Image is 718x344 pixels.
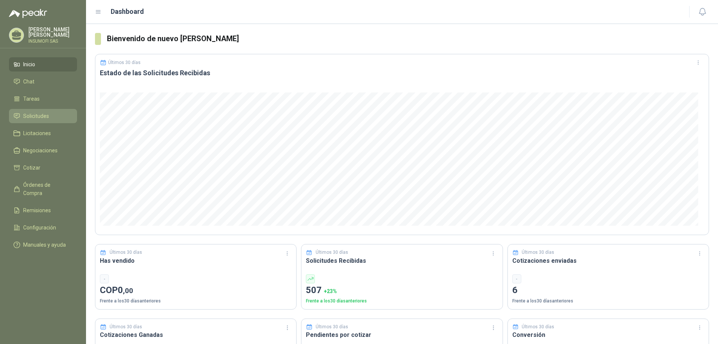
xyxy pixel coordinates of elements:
[123,286,133,295] span: ,00
[118,285,133,295] span: 0
[100,298,292,305] p: Frente a los 30 días anteriores
[23,181,70,197] span: Órdenes de Compra
[100,330,292,340] h3: Cotizaciones Ganadas
[23,60,35,69] span: Inicio
[100,283,292,298] p: COP
[9,238,77,252] a: Manuales y ayuda
[23,112,49,120] span: Solicitudes
[9,220,77,235] a: Configuración
[9,143,77,158] a: Negociaciones
[107,33,709,45] h3: Bienvenido de nuevo [PERSON_NAME]
[28,39,77,43] p: INSUMOFI SAS
[9,161,77,175] a: Cotizar
[23,206,51,214] span: Remisiones
[23,241,66,249] span: Manuales y ayuda
[100,69,704,77] h3: Estado de las Solicitudes Recibidas
[512,283,704,298] p: 6
[108,60,141,65] p: Últimos 30 días
[9,126,77,140] a: Licitaciones
[306,330,498,340] h3: Pendientes por cotizar
[316,323,348,331] p: Últimos 30 días
[23,95,40,103] span: Tareas
[306,283,498,298] p: 507
[9,109,77,123] a: Solicitudes
[512,274,521,283] div: -
[9,92,77,106] a: Tareas
[23,129,51,137] span: Licitaciones
[522,323,554,331] p: Últimos 30 días
[9,9,47,18] img: Logo peakr
[9,74,77,89] a: Chat
[23,164,40,172] span: Cotizar
[100,274,109,283] div: -
[9,203,77,217] a: Remisiones
[23,146,58,155] span: Negociaciones
[9,178,77,200] a: Órdenes de Compra
[23,223,56,232] span: Configuración
[9,57,77,71] a: Inicio
[512,330,704,340] h3: Conversión
[110,323,142,331] p: Últimos 30 días
[100,256,292,265] h3: Has vendido
[111,6,144,17] h1: Dashboard
[522,249,554,256] p: Últimos 30 días
[512,256,704,265] h3: Cotizaciones enviadas
[316,249,348,256] p: Últimos 30 días
[512,298,704,305] p: Frente a los 30 días anteriores
[306,256,498,265] h3: Solicitudes Recibidas
[28,27,77,37] p: [PERSON_NAME] [PERSON_NAME]
[23,77,34,86] span: Chat
[110,249,142,256] p: Últimos 30 días
[324,288,337,294] span: + 23 %
[306,298,498,305] p: Frente a los 30 días anteriores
